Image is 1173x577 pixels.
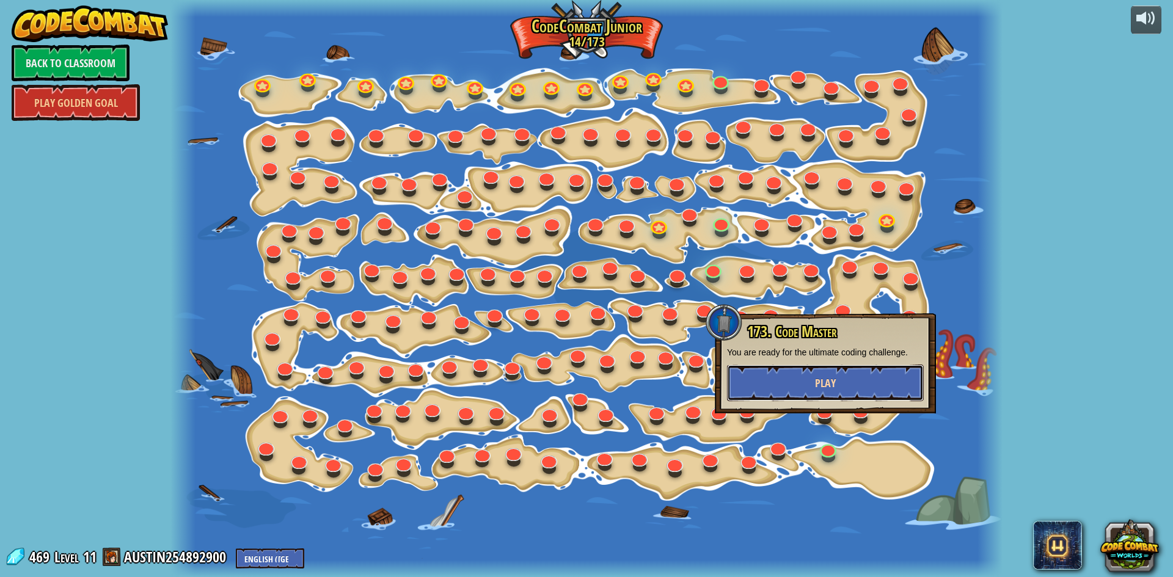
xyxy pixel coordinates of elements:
a: Back to Classroom [12,45,130,81]
button: Play [727,365,924,401]
img: CodeCombat - Learn how to code by playing a game [12,5,168,42]
span: Level [54,547,79,567]
span: 173. Code Master [747,321,837,342]
a: AUSTIN254892900 [124,547,230,567]
p: You are ready for the ultimate coding challenge. [727,346,924,358]
span: 11 [83,547,97,567]
span: 469 [29,547,53,567]
span: Play [815,376,836,391]
a: Play Golden Goal [12,84,140,121]
button: Adjust volume [1131,5,1161,34]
